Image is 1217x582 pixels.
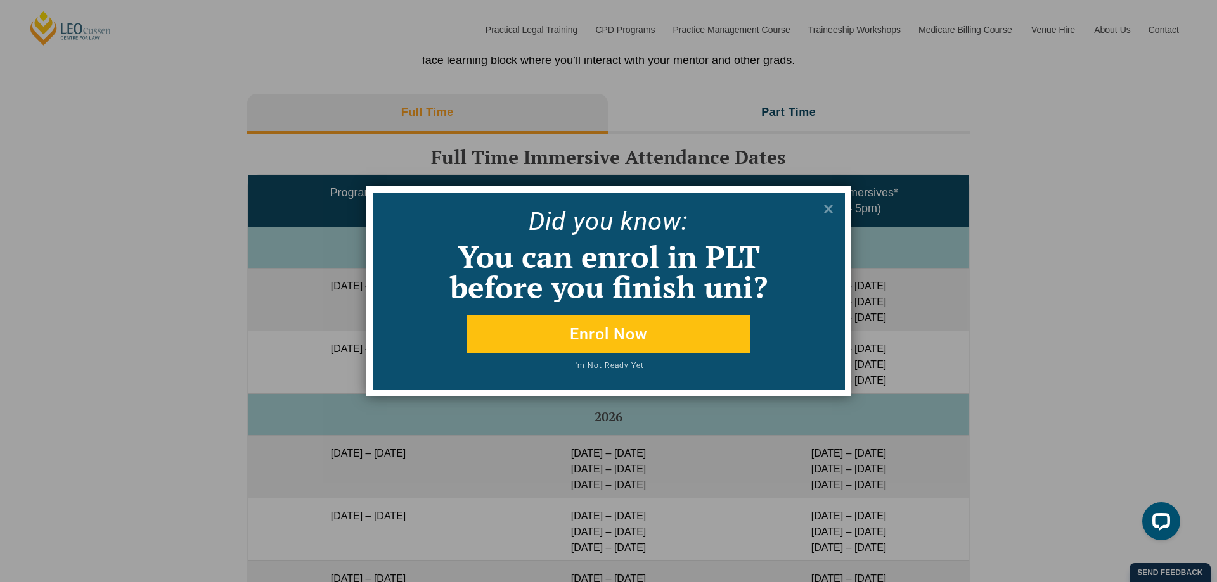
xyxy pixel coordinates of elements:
span: You can enrol in PLT before you finish uni? [450,236,768,307]
span: Did yo [529,206,600,236]
button: I'm Not Ready Yet [420,362,797,377]
button: Close [818,199,839,219]
span: u know: [600,206,688,236]
iframe: LiveChat chat widget [1132,497,1185,550]
button: Enrol Now [467,315,750,353]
